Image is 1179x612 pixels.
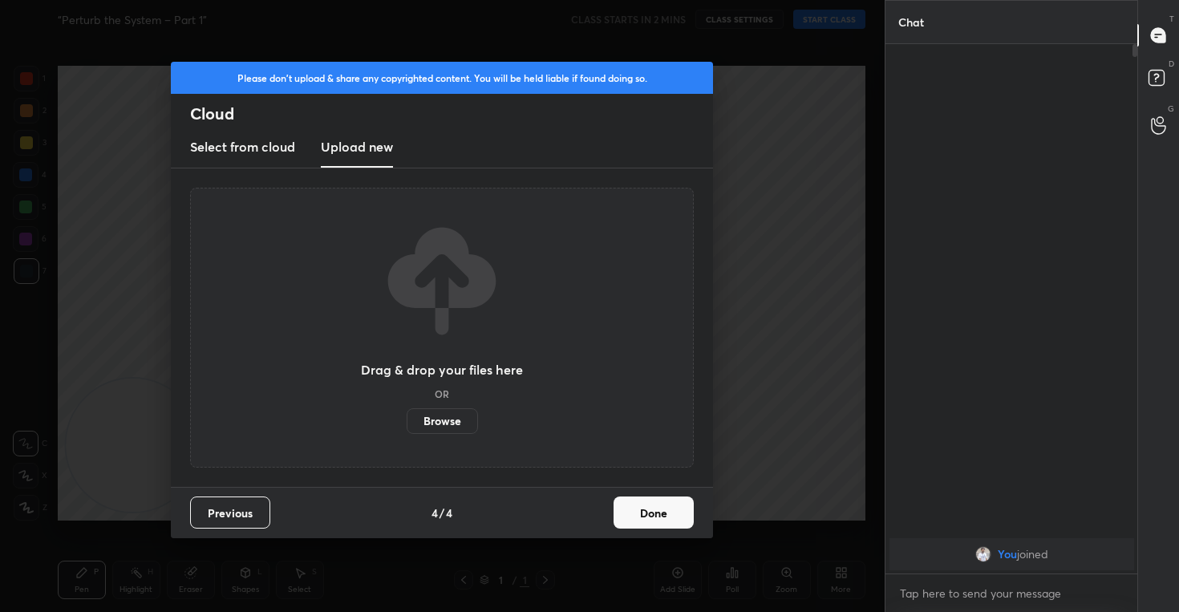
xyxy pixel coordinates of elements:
[614,496,694,529] button: Done
[998,548,1017,561] span: You
[1168,103,1174,115] p: G
[446,505,452,521] h4: 4
[1169,58,1174,70] p: D
[190,103,713,124] h2: Cloud
[435,389,449,399] h5: OR
[361,363,523,376] h3: Drag & drop your files here
[885,1,937,43] p: Chat
[321,137,393,156] h3: Upload new
[171,62,713,94] div: Please don't upload & share any copyrighted content. You will be held liable if found doing so.
[431,505,438,521] h4: 4
[1169,13,1174,25] p: T
[885,535,1138,573] div: grid
[190,496,270,529] button: Previous
[190,137,295,156] h3: Select from cloud
[1017,548,1048,561] span: joined
[440,505,444,521] h4: /
[975,546,991,562] img: 5fec7a98e4a9477db02da60e09992c81.jpg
